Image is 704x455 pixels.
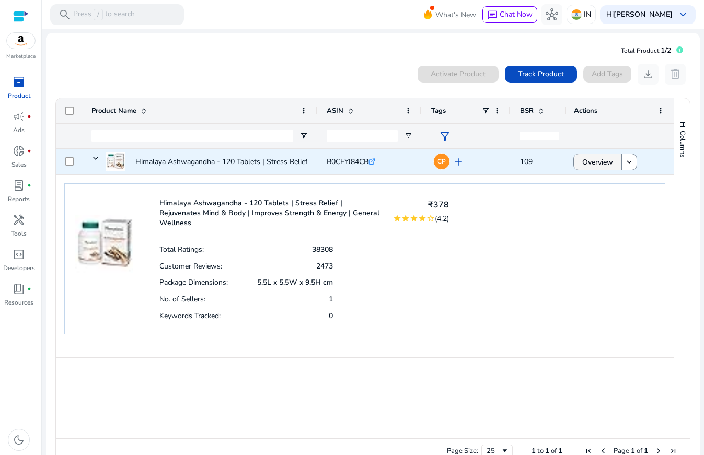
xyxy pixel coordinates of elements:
[410,214,418,223] mat-icon: star
[520,106,534,115] span: BSR
[677,8,689,21] span: keyboard_arrow_down
[393,214,401,223] mat-icon: star
[13,110,25,123] span: campaign
[13,434,25,446] span: dark_mode
[75,194,133,273] img: 51T49mWUNgL._SS40_.jpg
[582,151,613,173] span: Overview
[435,6,476,24] span: What's New
[520,157,533,167] span: 109
[437,158,446,165] span: CP
[327,157,368,167] span: B0CFYJ84CB
[614,9,673,19] b: [PERSON_NAME]
[8,91,30,100] p: Product
[106,152,125,171] img: 51T49mWUNgL._SS40_.jpg
[13,179,25,192] span: lab_profile
[7,33,35,49] img: amazon.svg
[654,447,663,455] div: Next Page
[91,106,136,115] span: Product Name
[500,9,533,19] span: Chat Now
[159,198,380,228] p: Himalaya Ashwagandha - 120 Tablets | Stress Relief | Rejuvenates Mind & Body | Improves Strength ...
[621,46,661,55] span: Total Product:
[487,10,498,20] span: chat
[625,157,634,167] mat-icon: keyboard_arrow_down
[546,8,558,21] span: hub
[3,263,35,273] p: Developers
[13,214,25,226] span: handyman
[329,294,333,304] p: 1
[159,261,222,271] p: Customer Reviews:
[13,145,25,157] span: donut_small
[404,132,412,140] button: Open Filter Menu
[571,9,582,20] img: in.svg
[159,277,228,287] p: Package Dimensions:
[574,106,597,115] span: Actions
[426,214,435,223] mat-icon: star_border
[316,261,333,271] p: 2473
[4,298,33,307] p: Resources
[11,229,27,238] p: Tools
[584,5,591,24] p: IN
[438,130,451,143] span: filter_alt
[159,311,221,321] p: Keywords Tracked:
[505,66,577,83] button: Track Product
[91,130,293,142] input: Product Name Filter Input
[541,4,562,25] button: hub
[27,287,31,291] span: fiber_manual_record
[13,125,25,135] p: Ads
[661,45,671,55] span: 1/2
[327,106,343,115] span: ASIN
[431,106,446,115] span: Tags
[482,6,537,23] button: chatChat Now
[573,154,622,170] button: Overview
[329,311,333,321] p: 0
[73,9,135,20] p: Press to search
[27,183,31,188] span: fiber_manual_record
[94,9,103,20] span: /
[59,8,71,21] span: search
[257,277,333,287] p: 5.5L x 5.5W x 9.5H cm
[642,68,654,80] span: download
[518,68,564,79] span: Track Product
[401,214,410,223] mat-icon: star
[159,244,204,254] p: Total Ratings:
[13,283,25,295] span: book_4
[638,64,659,85] button: download
[13,248,25,261] span: code_blocks
[159,294,205,304] p: No. of Sellers:
[27,114,31,119] span: fiber_manual_record
[27,149,31,153] span: fiber_manual_record
[669,447,677,455] div: Last Page
[418,214,426,223] mat-icon: star
[435,214,449,224] span: (4.2)
[584,447,593,455] div: First Page
[327,130,398,142] input: ASIN Filter Input
[8,194,30,204] p: Reports
[393,200,449,210] h4: ₹378
[6,53,36,61] p: Marketplace
[299,132,308,140] button: Open Filter Menu
[452,156,465,168] span: add
[599,447,607,455] div: Previous Page
[13,76,25,88] span: inventory_2
[11,160,27,169] p: Sales
[678,131,687,157] span: Columns
[312,244,333,254] p: 38308
[606,11,673,18] p: Hi
[135,151,358,172] p: Himalaya Ashwagandha - 120 Tablets | Stress Relief | Rejuvenates...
